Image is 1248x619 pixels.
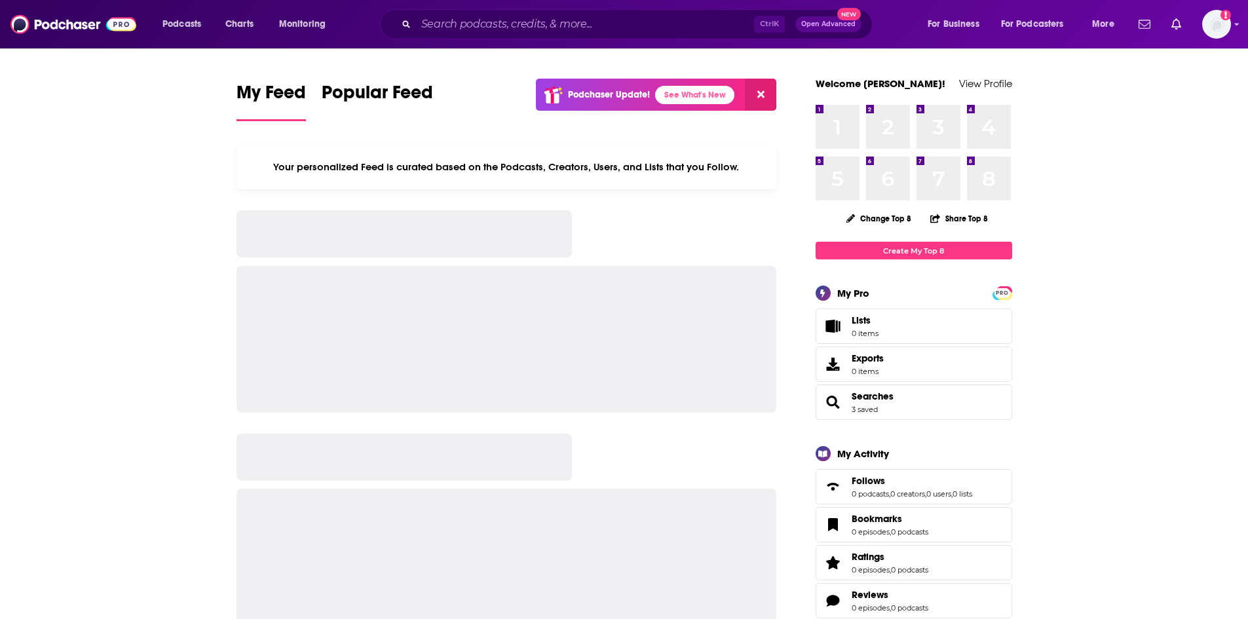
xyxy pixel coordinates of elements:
button: open menu [1083,14,1131,35]
button: Open AdvancedNew [795,16,861,32]
img: Podchaser - Follow, Share and Rate Podcasts [10,12,136,37]
a: Reviews [820,591,846,610]
span: Follows [816,469,1012,504]
svg: Add a profile image [1220,10,1231,20]
span: Bookmarks [852,513,902,525]
a: See What's New [655,86,734,104]
span: Ctrl K [754,16,785,33]
a: Popular Feed [322,81,433,121]
span: Ratings [816,545,1012,580]
a: Bookmarks [820,516,846,534]
a: Exports [816,347,1012,382]
a: PRO [994,288,1010,297]
span: Podcasts [162,15,201,33]
span: Logged in as WesBurdett [1202,10,1231,39]
a: My Feed [236,81,306,121]
a: Create My Top 8 [816,242,1012,259]
span: Exports [820,355,846,373]
div: Search podcasts, credits, & more... [392,9,885,39]
a: 0 podcasts [891,565,928,574]
a: 0 users [926,489,951,498]
button: open menu [993,14,1083,35]
button: open menu [918,14,996,35]
span: 0 items [852,329,879,338]
a: Follows [820,478,846,496]
p: Podchaser Update! [568,89,650,100]
a: 0 creators [890,489,925,498]
button: Change Top 8 [839,210,920,227]
span: For Podcasters [1001,15,1064,33]
button: open menu [270,14,343,35]
span: Popular Feed [322,81,433,111]
a: Follows [852,475,972,487]
span: Exports [852,352,884,364]
span: , [889,489,890,498]
span: Lists [852,314,879,326]
span: Reviews [816,583,1012,618]
a: Charts [217,14,261,35]
a: Show notifications dropdown [1166,13,1186,35]
a: 0 lists [953,489,972,498]
div: Your personalized Feed is curated based on the Podcasts, Creators, Users, and Lists that you Follow. [236,145,777,189]
span: New [837,8,861,20]
img: User Profile [1202,10,1231,39]
span: , [890,603,891,612]
a: Lists [816,309,1012,344]
span: My Feed [236,81,306,111]
a: 3 saved [852,405,878,414]
span: Open Advanced [801,21,856,28]
span: Monitoring [279,15,326,33]
div: My Pro [837,287,869,299]
a: Searches [820,393,846,411]
span: Bookmarks [816,507,1012,542]
a: 0 episodes [852,565,890,574]
span: More [1092,15,1114,33]
span: , [890,565,891,574]
span: Ratings [852,551,884,563]
button: open menu [153,14,218,35]
span: Reviews [852,589,888,601]
span: For Business [928,15,979,33]
a: 0 podcasts [891,527,928,536]
span: Follows [852,475,885,487]
button: Show profile menu [1202,10,1231,39]
span: , [890,527,891,536]
a: Show notifications dropdown [1133,13,1156,35]
span: PRO [994,288,1010,298]
a: 0 episodes [852,603,890,612]
a: Ratings [852,551,928,563]
input: Search podcasts, credits, & more... [416,14,754,35]
a: Welcome [PERSON_NAME]! [816,77,945,90]
span: , [951,489,953,498]
a: Bookmarks [852,513,928,525]
span: Lists [852,314,871,326]
a: 0 episodes [852,527,890,536]
span: , [925,489,926,498]
span: Searches [816,385,1012,420]
a: Searches [852,390,894,402]
a: Ratings [820,553,846,572]
span: Charts [225,15,254,33]
a: 0 podcasts [891,603,928,612]
a: 0 podcasts [852,489,889,498]
div: My Activity [837,447,889,460]
a: Reviews [852,589,928,601]
span: 0 items [852,367,884,376]
span: Lists [820,317,846,335]
button: Share Top 8 [930,206,989,231]
a: View Profile [959,77,1012,90]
